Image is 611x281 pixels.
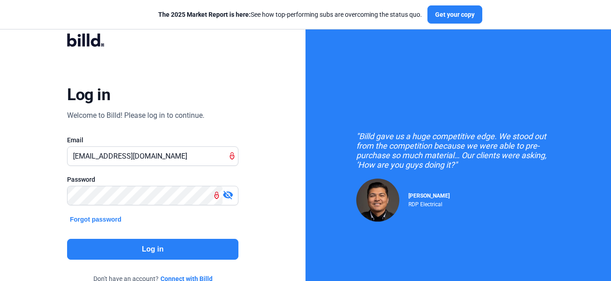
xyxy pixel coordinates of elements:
mat-icon: visibility_off [223,189,233,200]
div: See how top-performing subs are overcoming the status quo. [158,10,422,19]
button: Forgot password [67,214,124,224]
button: Log in [67,239,238,260]
div: Log in [67,85,110,105]
div: Welcome to Billd! Please log in to continue. [67,110,204,121]
div: "Billd gave us a huge competitive edge. We stood out from the competition because we were able to... [356,131,560,170]
img: Raul Pacheco [356,179,399,222]
button: Get your copy [427,5,482,24]
span: [PERSON_NAME] [408,193,450,199]
span: The 2025 Market Report is here: [158,11,251,18]
div: Email [67,136,238,145]
div: RDP Electrical [408,199,450,208]
div: Password [67,175,238,184]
